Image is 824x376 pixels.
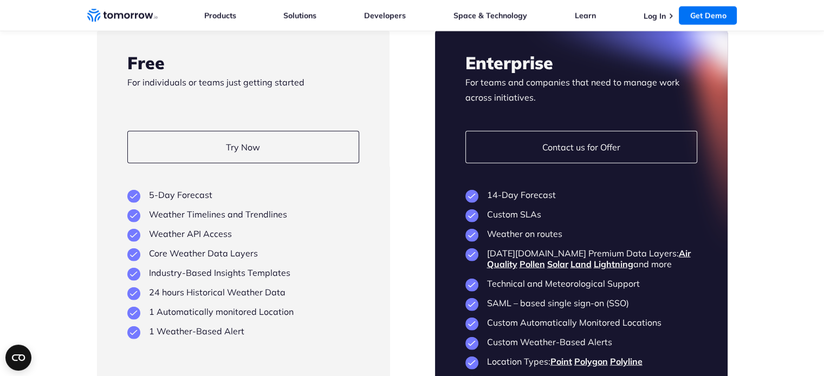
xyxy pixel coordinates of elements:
a: Developers [364,11,406,21]
a: Space & Technology [453,11,527,21]
a: Land [570,259,592,269]
li: Custom Automatically Monitored Locations [465,317,697,328]
li: Weather API Access [127,228,359,239]
li: 14-Day Forecast [465,189,697,200]
a: Polygon [574,356,608,367]
li: Custom Weather-Based Alerts [465,337,697,347]
a: Products [204,11,236,21]
a: Get Demo [679,6,737,25]
a: Pollen [520,259,545,269]
li: 24 hours Historical Weather Data [127,287,359,298]
li: Core Weather Data Layers [127,248,359,259]
li: Location Types: [465,356,697,367]
ul: plan features [127,189,359,337]
a: Home link [87,8,158,24]
li: SAML – based single sign-on (SSO) [465,298,697,308]
a: Solar [547,259,568,269]
a: Point [550,356,572,367]
li: [DATE][DOMAIN_NAME] Premium Data Layers: and more [465,248,697,269]
a: Lightning [594,259,633,269]
a: Air Quality [487,248,691,269]
li: Custom SLAs [465,209,697,220]
button: Open CMP widget [5,345,31,371]
a: Polyline [610,356,643,367]
a: Contact us for Offer [465,131,697,163]
li: 1 Weather-Based Alert [127,326,359,337]
li: Weather Timelines and Trendlines [127,209,359,220]
li: Technical and Meteorological Support [465,278,697,289]
h3: Free [127,51,359,75]
li: Industry-Based Insights Templates [127,267,359,278]
li: Weather on routes [465,228,697,239]
a: Log In [643,11,665,21]
a: Learn [575,11,596,21]
a: Solutions [283,11,316,21]
li: 5-Day Forecast [127,189,359,200]
a: Try Now [127,131,359,163]
p: For individuals or teams just getting started [127,75,359,105]
li: 1 Automatically monitored Location [127,306,359,317]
